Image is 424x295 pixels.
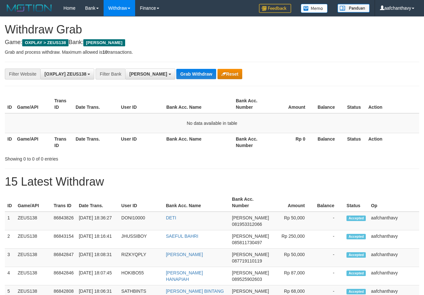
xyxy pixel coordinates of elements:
[272,249,314,267] td: Rp 50,000
[314,212,344,230] td: -
[163,193,229,212] th: Bank Acc. Name
[76,267,119,285] td: [DATE] 18:07:45
[314,267,344,285] td: -
[51,249,76,267] td: 86842847
[368,267,419,285] td: aafchanthavy
[5,249,15,267] td: 3
[272,212,314,230] td: Rp 50,000
[346,252,366,258] span: Accepted
[119,249,163,267] td: RIZKYQPLY
[368,212,419,230] td: aafchanthavy
[166,234,198,239] a: SAEFUL BAHRI
[5,49,419,55] p: Grab and process withdraw. Maximum allowed is transactions.
[73,95,118,113] th: Date Trans.
[166,252,203,257] a: [PERSON_NAME]
[259,4,291,13] img: Feedback.jpg
[14,95,52,113] th: Game/API
[315,133,345,151] th: Balance
[346,289,366,294] span: Accepted
[314,193,344,212] th: Balance
[5,95,14,113] th: ID
[96,69,125,79] div: Filter Bank
[232,258,262,263] span: Copy 087719110119 to clipboard
[51,212,76,230] td: 86843826
[51,230,76,249] td: 86843154
[5,153,172,162] div: Showing 0 to 0 of 0 entries
[345,133,366,151] th: Status
[5,267,15,285] td: 4
[346,271,366,276] span: Accepted
[345,95,366,113] th: Status
[233,95,271,113] th: Bank Acc. Number
[118,95,164,113] th: User ID
[166,215,176,220] a: DETI
[232,234,269,239] span: [PERSON_NAME]
[5,23,419,36] h1: Withdraw Grab
[5,133,14,151] th: ID
[76,249,119,267] td: [DATE] 18:08:31
[232,252,269,257] span: [PERSON_NAME]
[176,69,216,79] button: Grab Withdraw
[44,71,86,77] span: [OXPLAY] ZEUS138
[272,230,314,249] td: Rp 250,000
[119,230,163,249] td: JHUSSIBOY
[102,50,107,55] strong: 10
[14,133,52,151] th: Game/API
[166,289,224,294] a: [PERSON_NAME] BINTANG
[368,230,419,249] td: aafchanthavy
[119,212,163,230] td: DONI10000
[229,193,272,212] th: Bank Acc. Number
[232,222,262,227] span: Copy 081953312066 to clipboard
[15,249,51,267] td: ZEUS138
[368,193,419,212] th: Op
[301,4,328,13] img: Button%20Memo.svg
[314,230,344,249] td: -
[315,95,345,113] th: Balance
[5,39,419,46] h4: Game: Bank:
[5,230,15,249] td: 2
[118,133,164,151] th: User ID
[232,215,269,220] span: [PERSON_NAME]
[119,193,163,212] th: User ID
[15,267,51,285] td: ZEUS138
[76,193,119,212] th: Date Trans.
[271,133,315,151] th: Rp 0
[346,216,366,221] span: Accepted
[272,267,314,285] td: Rp 87,000
[232,270,269,275] span: [PERSON_NAME]
[76,212,119,230] td: [DATE] 18:36:27
[5,193,15,212] th: ID
[232,277,262,282] span: Copy 089525902603 to clipboard
[40,69,94,79] button: [OXPLAY] ZEUS138
[164,95,233,113] th: Bank Acc. Name
[22,39,69,46] span: OXPLAY > ZEUS138
[5,212,15,230] td: 1
[119,267,163,285] td: HOKIBO55
[346,234,366,239] span: Accepted
[337,4,370,13] img: panduan.png
[5,175,419,188] h1: 15 Latest Withdraw
[272,193,314,212] th: Amount
[232,240,262,245] span: Copy 085811730497 to clipboard
[15,193,51,212] th: Game/API
[129,71,167,77] span: [PERSON_NAME]
[344,193,368,212] th: Status
[366,133,419,151] th: Action
[217,69,242,79] button: Reset
[232,289,269,294] span: [PERSON_NAME]
[125,69,175,79] button: [PERSON_NAME]
[15,212,51,230] td: ZEUS138
[366,95,419,113] th: Action
[271,95,315,113] th: Amount
[368,249,419,267] td: aafchanthavy
[164,133,233,151] th: Bank Acc. Name
[52,133,73,151] th: Trans ID
[166,270,203,282] a: [PERSON_NAME] HANAPIAH
[83,39,125,46] span: [PERSON_NAME]
[5,3,54,13] img: MOTION_logo.png
[76,230,119,249] td: [DATE] 18:16:41
[15,230,51,249] td: ZEUS138
[51,267,76,285] td: 86842846
[5,69,40,79] div: Filter Website
[233,133,271,151] th: Bank Acc. Number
